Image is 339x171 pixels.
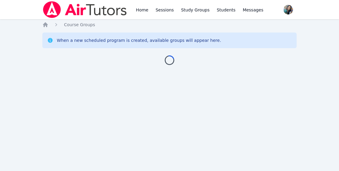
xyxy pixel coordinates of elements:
[42,22,297,28] nav: Breadcrumb
[42,1,127,18] img: Air Tutors
[64,22,95,27] span: Course Groups
[64,22,95,28] a: Course Groups
[243,7,264,13] span: Messages
[57,37,221,43] div: When a new scheduled program is created, available groups will appear here.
